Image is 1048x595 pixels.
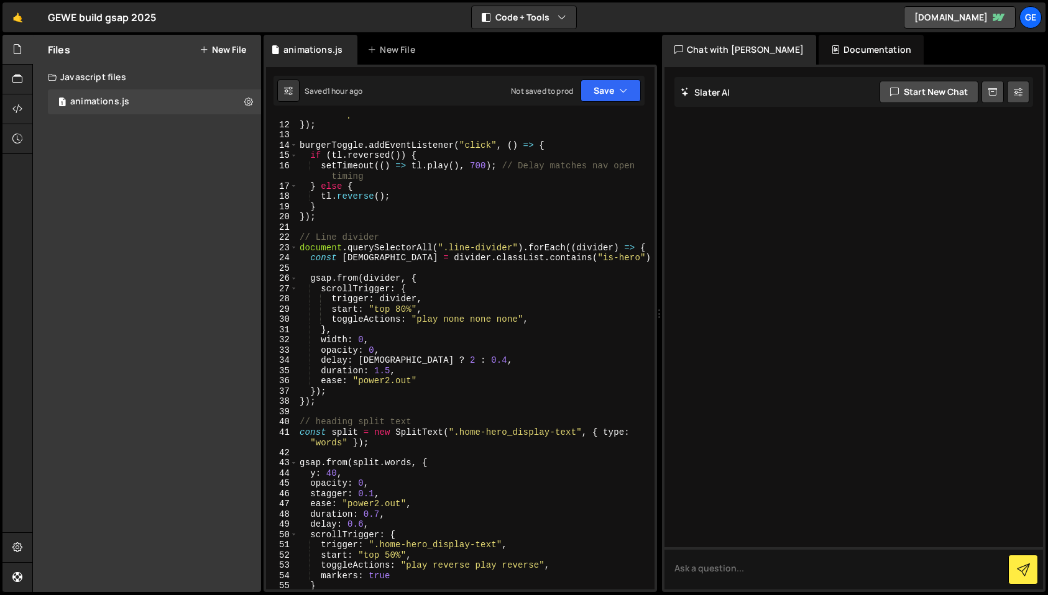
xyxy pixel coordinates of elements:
[48,89,261,114] div: 16828/45989.js
[880,81,978,103] button: Start new chat
[48,43,70,57] h2: Files
[266,150,298,161] div: 15
[681,86,730,98] h2: Slater AI
[70,96,129,107] div: animations.js
[266,130,298,140] div: 13
[266,232,298,243] div: 22
[266,550,298,561] div: 52
[266,191,298,202] div: 18
[266,222,298,233] div: 21
[266,253,298,263] div: 24
[266,458,298,468] div: 43
[266,325,298,335] div: 31
[511,86,573,96] div: Not saved to prod
[266,243,298,253] div: 23
[266,396,298,407] div: 38
[266,284,298,294] div: 27
[266,448,298,458] div: 42
[266,468,298,479] div: 44
[266,540,298,550] div: 51
[283,43,342,56] div: animations.js
[266,294,298,304] div: 28
[662,35,816,65] div: Chat with [PERSON_NAME]
[305,86,362,96] div: Saved
[266,427,298,448] div: 41
[200,45,246,55] button: New File
[266,366,298,376] div: 35
[266,345,298,356] div: 33
[266,140,298,151] div: 14
[266,314,298,325] div: 30
[266,571,298,581] div: 54
[266,560,298,571] div: 53
[266,263,298,274] div: 25
[266,273,298,284] div: 26
[266,202,298,212] div: 19
[266,581,298,591] div: 55
[327,86,363,96] div: 1 hour ago
[266,499,298,509] div: 47
[266,161,298,181] div: 16
[266,376,298,386] div: 36
[266,489,298,499] div: 46
[1019,6,1042,29] a: GE
[266,530,298,540] div: 50
[266,478,298,489] div: 45
[266,120,298,130] div: 12
[266,335,298,345] div: 32
[266,386,298,397] div: 37
[266,355,298,366] div: 34
[58,98,66,108] span: 1
[2,2,33,32] a: 🤙
[581,79,641,102] button: Save
[819,35,924,65] div: Documentation
[266,509,298,520] div: 48
[266,181,298,192] div: 17
[266,212,298,222] div: 20
[472,6,576,29] button: Code + Tools
[266,304,298,315] div: 29
[33,65,261,89] div: Javascript files
[266,519,298,530] div: 49
[266,407,298,417] div: 39
[904,6,1016,29] a: [DOMAIN_NAME]
[266,417,298,427] div: 40
[48,10,156,25] div: GEWE build gsap 2025
[367,43,420,56] div: New File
